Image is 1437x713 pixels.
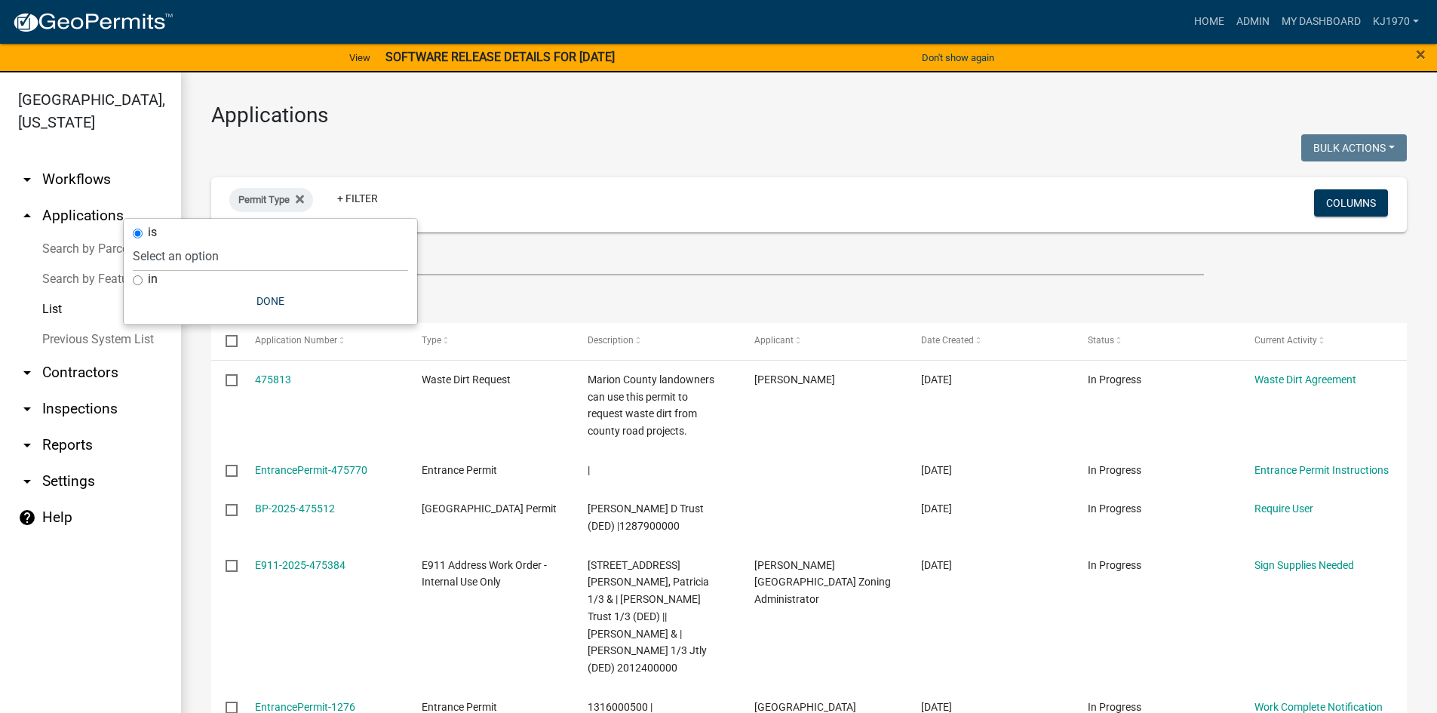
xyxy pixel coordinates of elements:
[422,559,547,589] span: E911 Address Work Order - Internal Use Only
[588,335,634,346] span: Description
[422,464,497,476] span: Entrance Permit
[921,559,952,571] span: 09/08/2025
[1088,373,1141,386] span: In Progress
[1240,323,1407,359] datatable-header-cell: Current Activity
[573,323,740,359] datatable-header-cell: Description
[1367,8,1425,36] a: kj1970
[754,335,794,346] span: Applicant
[1088,335,1114,346] span: Status
[916,45,1000,70] button: Don't show again
[255,502,335,515] a: BP-2025-475512
[1254,464,1389,476] a: Entrance Permit Instructions
[1088,502,1141,515] span: In Progress
[1230,8,1276,36] a: Admin
[1254,559,1354,571] a: Sign Supplies Needed
[588,559,709,675] span: 500 Erbe St., Pleasantville Jordan, Patricia 1/3 & | Sorenson, Cale Trust 1/3 (DED) || Clark, Den...
[422,335,441,346] span: Type
[1314,189,1388,217] button: Columns
[588,373,714,437] span: Marion County landowners can use this permit to request waste dirt from county road projects.
[18,436,36,454] i: arrow_drop_down
[921,335,974,346] span: Date Created
[211,244,1204,275] input: Search for applications
[255,701,355,713] a: EntrancePermit-1276
[325,185,390,212] a: + Filter
[1088,464,1141,476] span: In Progress
[240,323,407,359] datatable-header-cell: Application Number
[740,323,907,359] datatable-header-cell: Applicant
[422,373,511,386] span: Waste Dirt Request
[18,171,36,189] i: arrow_drop_down
[754,373,835,386] span: Fengyu Wang
[148,273,158,285] label: in
[385,50,615,64] strong: SOFTWARE RELEASE DETAILS FOR [DATE]
[1073,323,1240,359] datatable-header-cell: Status
[211,103,1407,128] h3: Applications
[18,472,36,490] i: arrow_drop_down
[422,502,557,515] span: Marion County Building Permit
[1276,8,1367,36] a: My Dashboard
[18,509,36,527] i: help
[1254,502,1313,515] a: Require User
[921,464,952,476] span: 09/09/2025
[255,335,337,346] span: Application Number
[1254,335,1317,346] span: Current Activity
[1301,134,1407,161] button: Bulk Actions
[1088,559,1141,571] span: In Progress
[588,464,590,476] span: |
[921,701,952,713] span: 09/08/2025
[18,207,36,225] i: arrow_drop_up
[921,502,952,515] span: 09/08/2025
[407,323,573,359] datatable-header-cell: Type
[18,364,36,382] i: arrow_drop_down
[921,373,952,386] span: 09/09/2025
[18,400,36,418] i: arrow_drop_down
[211,323,240,359] datatable-header-cell: Select
[343,45,376,70] a: View
[1416,45,1426,63] button: Close
[1254,373,1356,386] a: Waste Dirt Agreement
[255,373,291,386] a: 475813
[1416,44,1426,65] span: ×
[1188,8,1230,36] a: Home
[1088,701,1141,713] span: In Progress
[907,323,1073,359] datatable-header-cell: Date Created
[148,226,157,238] label: is
[588,502,704,532] span: Kamerick, Letha D Trust (DED) |1287900000
[255,464,367,476] a: EntrancePermit-475770
[754,701,856,713] span: Marion County
[133,287,408,315] button: Done
[422,701,497,713] span: Entrance Permit
[754,559,891,606] span: Melissa Poffenbarger- Marion County Zoning Administrator
[238,194,290,205] span: Permit Type
[1254,701,1383,713] a: Work Complete Notification
[255,559,345,571] a: E911-2025-475384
